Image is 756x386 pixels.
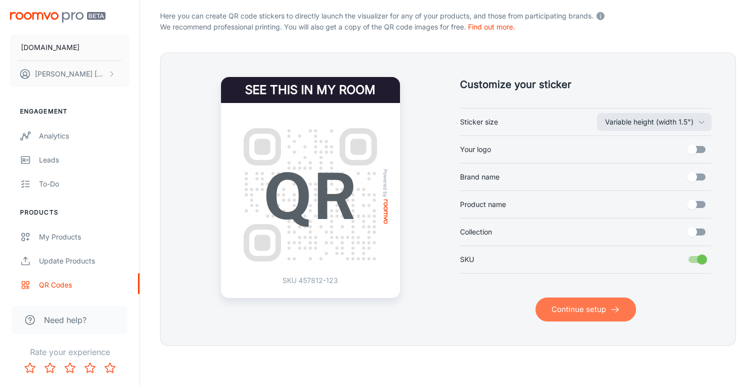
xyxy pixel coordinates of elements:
[10,34,129,60] button: [DOMAIN_NAME]
[160,8,736,21] p: Here you can create QR code stickers to directly launch the visualizer for any of your products, ...
[21,42,79,53] p: [DOMAIN_NAME]
[39,279,129,290] div: QR Codes
[80,358,100,378] button: Rate 4 star
[40,358,60,378] button: Rate 2 star
[460,226,492,237] span: Collection
[39,231,129,242] div: My Products
[160,21,736,32] p: We recommend professional printing. You will also get a copy of the QR code images for free.
[8,346,131,358] p: Rate your experience
[39,130,129,141] div: Analytics
[460,77,711,92] h5: Customize your sticker
[460,171,499,182] span: Brand name
[221,77,400,103] h4: See this in my room
[10,61,129,87] button: [PERSON_NAME] [PERSON_NAME]
[282,275,338,286] p: SKU 457812-123
[468,22,515,31] a: Find out more.
[39,178,129,189] div: To-do
[44,314,86,326] span: Need help?
[597,113,711,131] button: Sticker size
[460,254,474,265] span: SKU
[460,116,498,127] span: Sticker size
[10,12,105,22] img: Roomvo PRO Beta
[35,68,105,79] p: [PERSON_NAME] [PERSON_NAME]
[383,199,387,224] img: roomvo
[39,255,129,266] div: Update Products
[535,297,636,321] button: Continue setup
[380,169,390,197] span: Powered by
[39,154,129,165] div: Leads
[460,199,506,210] span: Product name
[60,358,80,378] button: Rate 3 star
[100,358,120,378] button: Rate 5 star
[233,117,388,272] img: QR Code Example
[460,144,491,155] span: Your logo
[20,358,40,378] button: Rate 1 star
